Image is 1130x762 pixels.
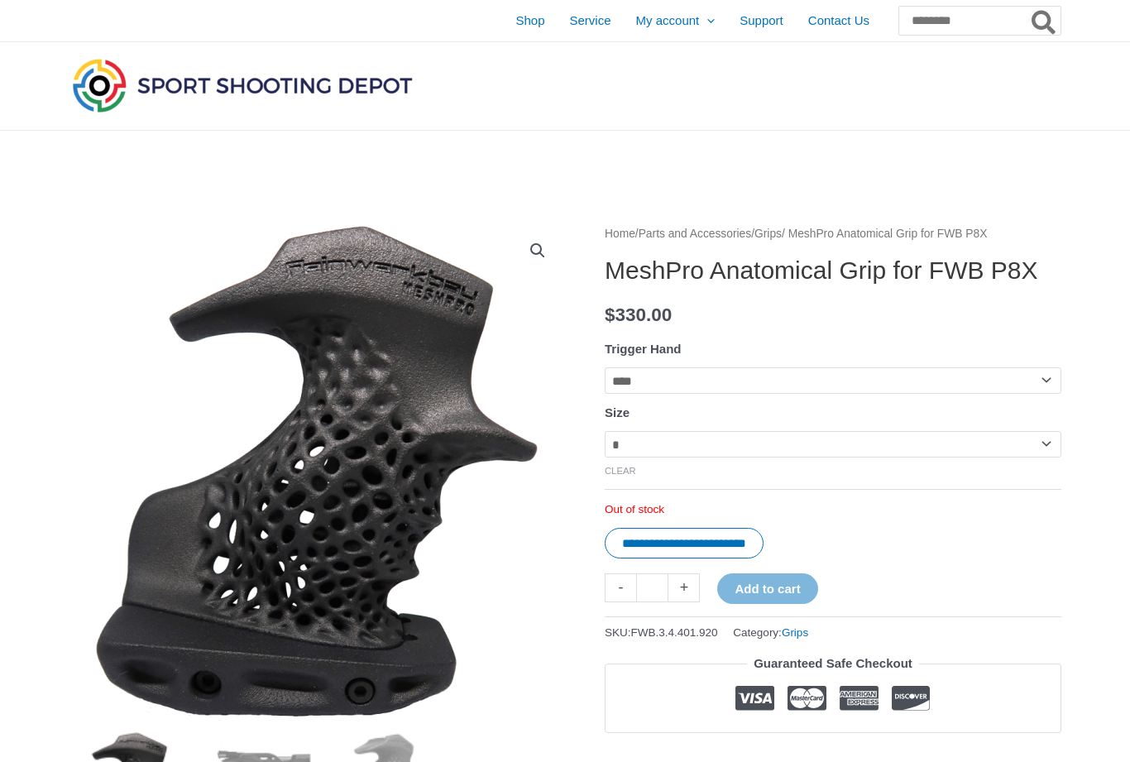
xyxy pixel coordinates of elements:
a: Parts and Accessories [639,228,752,240]
a: Clear options [605,466,636,476]
span: Category: [733,622,808,643]
h1: MeshPro Anatomical Grip for FWB P8X [605,256,1061,285]
a: Home [605,228,635,240]
label: Trigger Hand [605,342,682,356]
button: Add to cart [717,573,817,604]
p: Out of stock [605,502,1061,517]
a: View full-screen image gallery [523,236,553,266]
a: Grips [754,228,782,240]
bdi: 330.00 [605,304,672,325]
span: SKU: [605,622,718,643]
span: $ [605,304,615,325]
legend: Guaranteed Safe Checkout [747,652,919,675]
a: + [668,573,700,602]
a: Grips [782,626,808,639]
nav: Breadcrumb [605,223,1061,245]
a: - [605,573,636,602]
label: Size [605,405,630,419]
img: Sport Shooting Depot [69,55,416,116]
span: FWB.3.4.401.920 [631,626,718,639]
input: Product quantity [636,573,668,602]
button: Search [1028,7,1061,35]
